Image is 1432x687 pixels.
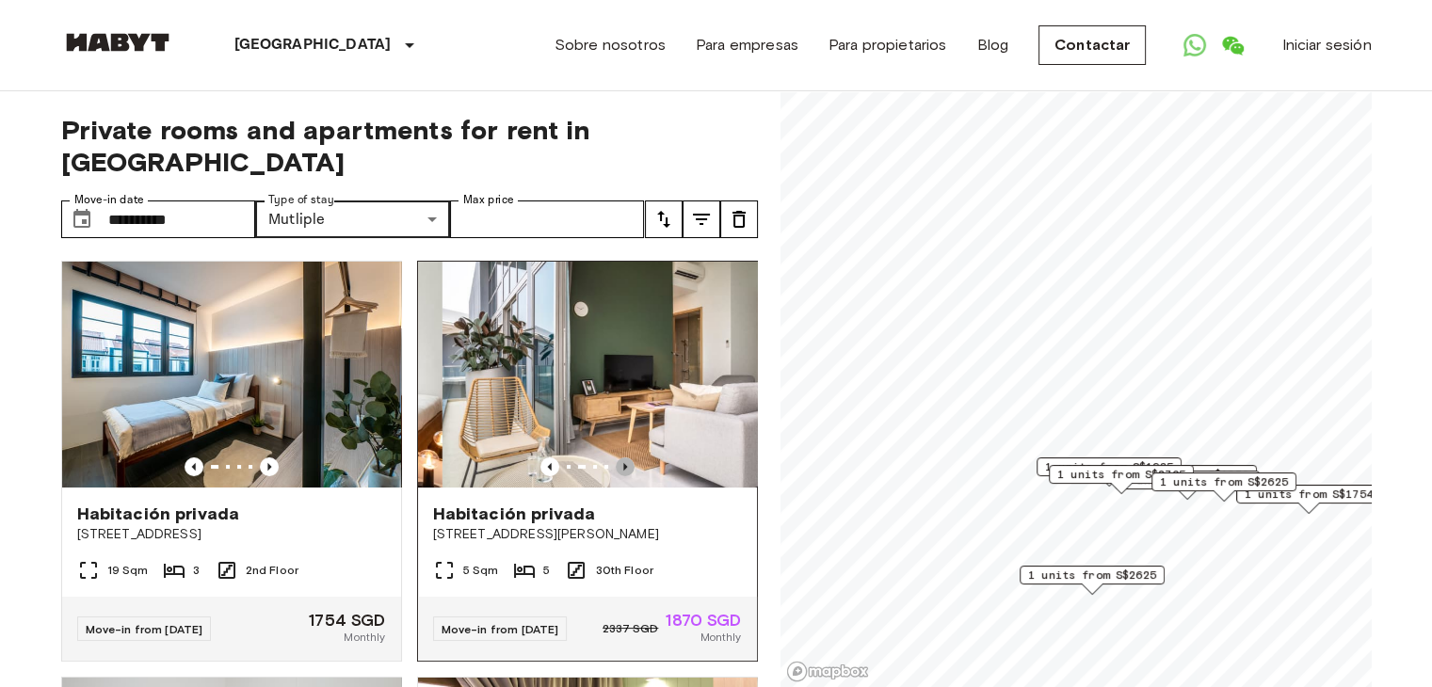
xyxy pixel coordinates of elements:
a: Para empresas [696,34,798,56]
span: 19 Sqm [107,562,149,579]
button: tune [720,200,758,238]
a: Sobre nosotros [555,34,666,56]
a: Marketing picture of unit SG-01-027-006-02Previous imagePrevious imageHabitación privada[STREET_A... [61,261,402,662]
label: Type of stay [268,192,334,208]
button: tune [683,200,720,238]
div: Map marker [1020,566,1165,595]
div: Map marker [1151,472,1296,502]
span: Monthly [700,629,741,646]
span: [STREET_ADDRESS][PERSON_NAME] [433,525,742,544]
img: Marketing picture of unit SG-01-027-006-02 [62,262,401,487]
a: Marketing picture of unit SG-01-113-001-05Marketing picture of unit SG-01-113-001-05Previous imag... [417,261,758,662]
button: Choose date, selected date is 4 Oct 2025 [63,200,101,238]
div: Map marker [1112,465,1257,494]
img: Habyt [61,33,174,52]
button: Previous image [616,457,635,476]
img: Marketing picture of unit SG-01-113-001-05 [442,262,780,487]
p: [GEOGRAPHIC_DATA] [234,34,392,56]
button: tune [645,200,683,238]
span: 1 units from S$2268 [1123,471,1251,488]
a: Open WeChat [1214,26,1251,64]
span: 1754 SGD [309,612,385,629]
span: 1 units from S$2625 [1028,567,1156,583]
span: 1870 SGD [666,612,741,629]
span: Habitación privada [433,503,596,525]
div: Map marker [1115,471,1260,500]
span: Move-in from [DATE] [86,622,203,636]
label: Max price [463,192,514,208]
span: Monthly [344,629,385,646]
button: Previous image [185,457,203,476]
div: Map marker [1037,457,1182,487]
a: Contactar [1038,25,1146,65]
a: Blog [976,34,1008,56]
span: 1 units from S$1985 [1045,458,1173,475]
button: Previous image [540,457,559,476]
span: 2nd Floor [246,562,298,579]
span: 5 [543,562,550,579]
span: Move-in from [DATE] [442,622,559,636]
button: Previous image [260,457,279,476]
span: 5 Sqm [463,562,499,579]
span: 2337 SGD [603,620,658,637]
a: Para propietarios [829,34,947,56]
span: 1 units from S$2705 [1057,466,1185,483]
span: Habitación privada [77,503,240,525]
a: Iniciar sesión [1281,34,1371,56]
span: [STREET_ADDRESS] [77,525,386,544]
div: Mutliple [255,200,450,238]
span: 1 units from S$1754 [1245,486,1373,503]
a: Open WhatsApp [1176,26,1214,64]
div: Map marker [1236,485,1381,514]
span: 3 [193,562,200,579]
div: Map marker [1049,465,1194,494]
span: 30th Floor [595,562,653,579]
span: 1 units from S$2625 [1160,473,1288,490]
a: Mapbox logo [786,661,869,682]
span: 1 units from S$1870 [1120,466,1248,483]
label: Move-in date [74,192,144,208]
span: Private rooms and apartments for rent in [GEOGRAPHIC_DATA] [61,114,758,178]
